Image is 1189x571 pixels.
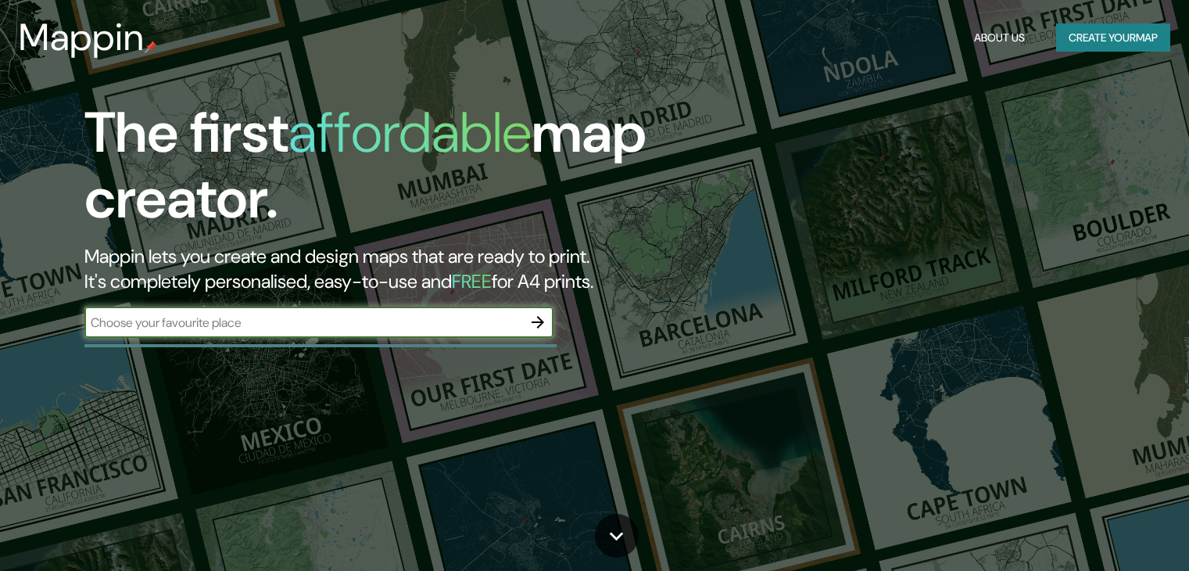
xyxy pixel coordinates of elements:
img: mappin-pin [145,41,157,53]
h1: affordable [288,96,532,169]
h3: Mappin [19,16,145,59]
button: Create yourmap [1056,23,1170,52]
input: Choose your favourite place [84,314,522,332]
button: About Us [968,23,1031,52]
h1: The first map creator. [84,100,679,244]
h5: FREE [452,269,492,293]
h2: Mappin lets you create and design maps that are ready to print. It's completely personalised, eas... [84,244,679,294]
